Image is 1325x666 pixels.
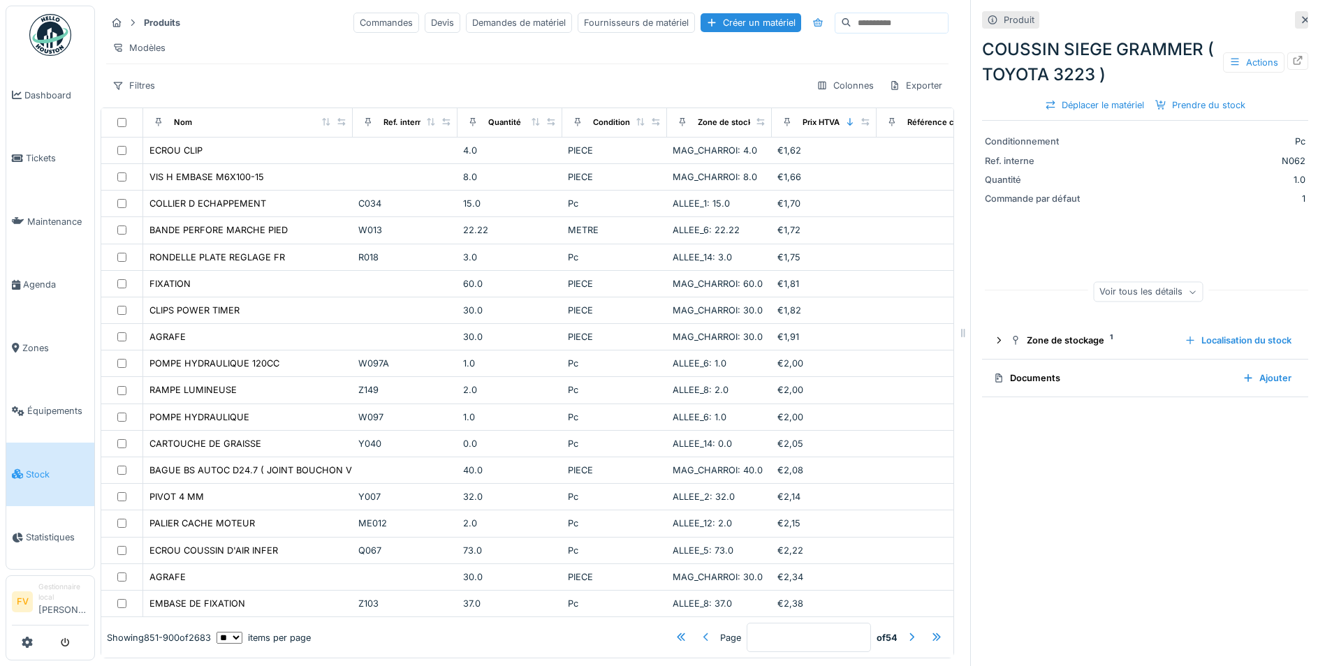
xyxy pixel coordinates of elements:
[149,330,186,343] div: AGRAFE
[488,117,521,128] div: Quantité
[777,517,871,530] div: €2,15
[701,13,801,32] div: Créer un matériel
[568,383,661,397] div: Pc
[777,490,871,503] div: €2,14
[463,490,557,503] div: 32.0
[149,170,264,184] div: VIS H EMBASE M6X100-15
[1039,96,1150,114] div: Déplacer le matériel
[358,223,452,237] div: W013
[673,252,732,262] span: ALLEE_14: 3.0
[673,198,730,209] span: ALLEE_1: 15.0
[149,383,237,397] div: RAMPE LUMINEUSE
[1004,13,1034,27] div: Produit
[358,383,452,397] div: Z149
[673,438,732,449] span: ALLEE_14: 0.0
[149,464,472,477] div: BAGUE BS AUTOC D24.7 ( JOINT BOUCHON VIDANGE CARTER MOTEUR )
[149,357,279,370] div: POMPE HYDRAULIQUE 120CC
[425,13,460,33] div: Devis
[568,330,661,343] div: PIECE
[777,597,871,610] div: €2,38
[673,545,733,556] span: ALLEE_5: 73.0
[568,410,661,424] div: Pc
[985,135,1090,148] div: Conditionnement
[568,597,661,610] div: Pc
[6,127,94,191] a: Tickets
[907,117,999,128] div: Référence constructeur
[1010,334,1173,347] div: Zone de stockage
[463,223,557,237] div: 22.22
[463,544,557,557] div: 73.0
[568,490,661,503] div: Pc
[463,330,557,343] div: 30.0
[358,251,452,264] div: R018
[673,225,740,235] span: ALLEE_6: 22.22
[568,144,661,157] div: PIECE
[12,591,33,612] li: FV
[6,316,94,380] a: Zones
[358,437,452,450] div: Y040
[358,517,452,530] div: ME012
[1179,331,1297,350] div: Localisation du stock
[673,598,732,609] span: ALLEE_8: 37.0
[106,38,172,58] div: Modèles
[720,630,741,644] div: Page
[107,630,211,644] div: Showing 851 - 900 of 2683
[174,117,192,128] div: Nom
[26,531,89,544] span: Statistiques
[106,75,161,96] div: Filtres
[673,518,732,528] span: ALLEE_12: 2.0
[568,544,661,557] div: Pc
[698,117,766,128] div: Zone de stockage
[877,630,898,644] strong: of 54
[568,437,661,450] div: Pc
[673,358,726,369] span: ALLEE_6: 1.0
[6,380,94,443] a: Équipements
[777,383,871,397] div: €2,00
[38,582,89,603] div: Gestionnaire local
[568,197,661,210] div: Pc
[883,75,949,96] div: Exporter
[568,251,661,264] div: Pc
[149,544,278,557] div: ECROU COUSSIN D'AIR INFER
[1095,135,1305,148] div: Pc
[568,170,661,184] div: PIECE
[463,251,557,264] div: 3.0
[463,383,557,397] div: 2.0
[777,544,871,557] div: €2,22
[568,223,661,237] div: METRE
[463,597,557,610] div: 37.0
[673,145,757,156] span: MAG_CHARROI: 4.0
[568,304,661,317] div: PIECE
[1095,173,1305,186] div: 1.0
[358,490,452,503] div: Y007
[358,357,452,370] div: W097A
[777,570,871,584] div: €2,34
[463,464,557,477] div: 40.0
[23,278,89,291] span: Agenda
[578,13,695,33] div: Fournisseurs de matériel
[149,304,240,317] div: CLIPS POWER TIMER
[463,304,557,317] div: 30.0
[1093,282,1203,302] div: Voir tous les détails
[777,357,871,370] div: €2,00
[149,570,186,584] div: AGRAFE
[810,75,880,96] div: Colonnes
[673,172,757,182] span: MAG_CHARROI: 8.0
[777,223,871,237] div: €1,72
[568,277,661,290] div: PIECE
[22,341,89,355] span: Zones
[6,253,94,317] a: Agenda
[24,89,89,102] span: Dashboard
[777,304,871,317] div: €1,82
[149,490,204,503] div: PIVOT 4 MM
[463,170,557,184] div: 8.0
[358,597,452,610] div: Z103
[988,365,1303,391] summary: DocumentsAjouter
[777,251,871,264] div: €1,75
[985,192,1090,205] div: Commande par défaut
[777,170,871,184] div: €1,66
[149,251,285,264] div: RONDELLE PLATE REGLAGE FR
[673,385,729,395] span: ALLEE_8: 2.0
[149,144,203,157] div: ECROU CLIP
[358,544,452,557] div: Q067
